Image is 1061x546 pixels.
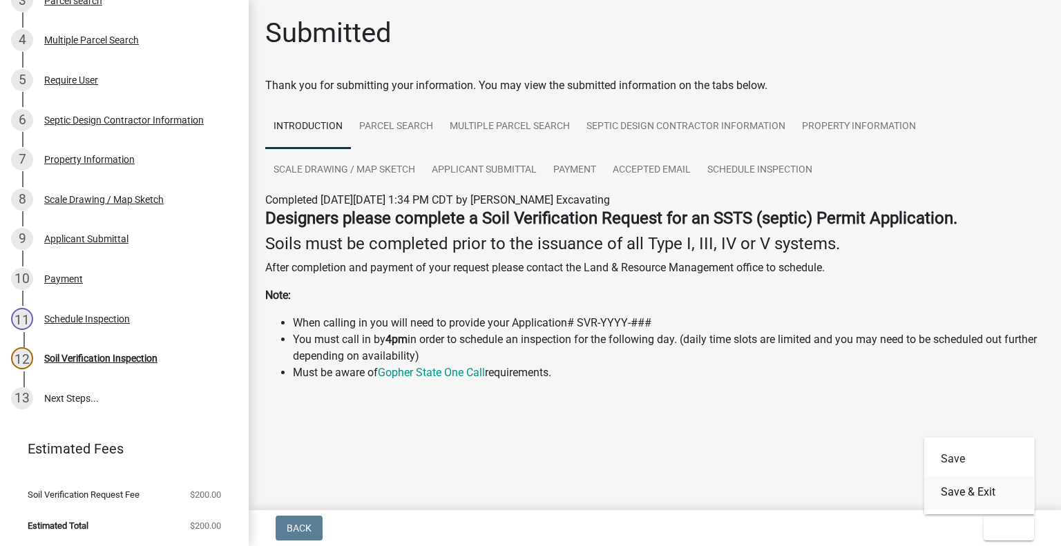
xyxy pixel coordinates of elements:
strong: Note: [265,289,291,302]
span: Estimated Total [28,521,88,530]
strong: 4pm [385,333,408,346]
div: 6 [11,109,33,131]
a: Scale Drawing / Map Sketch [265,148,423,193]
div: 7 [11,148,33,170]
button: Back [276,516,323,540]
span: Soil Verification Request Fee [28,490,140,499]
div: Septic Design Contractor Information [44,115,204,125]
div: 10 [11,268,33,290]
a: Introduction [265,105,351,149]
div: Payment [44,274,83,284]
div: Thank you for submitting your information. You may view the submitted information on the tabs below. [265,77,1044,94]
a: Parcel search [351,105,441,149]
button: Save & Exit [924,476,1035,509]
div: Schedule Inspection [44,314,130,324]
a: Septic Design Contractor Information [578,105,794,149]
div: 13 [11,387,33,409]
a: Property Information [794,105,924,149]
div: 11 [11,308,33,330]
p: After completion and payment of your request please contact the Land & Resource Management office... [265,260,1044,276]
span: $200.00 [190,521,221,530]
a: Applicant Submittal [423,148,545,193]
div: Require User [44,75,98,85]
div: 4 [11,29,33,51]
div: Scale Drawing / Map Sketch [44,195,164,204]
div: 8 [11,188,33,211]
span: $200.00 [190,490,221,499]
li: Must be aware of requirements. [293,364,1044,381]
div: Exit [924,437,1035,514]
a: Multiple Parcel Search [441,105,578,149]
a: Payment [545,148,604,193]
div: 5 [11,69,33,91]
li: When calling in you will need to provide your Application# SVR-YYYY-### [293,315,1044,331]
span: Completed [DATE][DATE] 1:34 PM CDT by [PERSON_NAME] Excavating [265,193,610,206]
div: 9 [11,228,33,250]
a: Gopher State One Call [378,366,485,379]
span: Back [287,523,312,534]
div: Applicant Submittal [44,234,128,244]
a: Estimated Fees [11,435,227,462]
button: Save [924,442,1035,476]
li: You must call in by in order to schedule an inspection for the following day. (daily time slots a... [293,331,1044,364]
div: Multiple Parcel Search [44,35,139,45]
a: Schedule Inspection [699,148,821,193]
h1: Submitted [265,17,392,50]
h4: Soils must be completed prior to the issuance of all Type I, III, IV or V systems. [265,234,1044,254]
div: 12 [11,347,33,369]
a: Accepted Email [604,148,699,193]
span: Exit [995,523,1015,534]
button: Exit [984,516,1034,540]
div: Property Information [44,155,135,164]
div: Soil Verification Inspection [44,353,157,363]
strong: Designers please complete a Soil Verification Request for an SSTS (septic) Permit Application. [265,208,957,228]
